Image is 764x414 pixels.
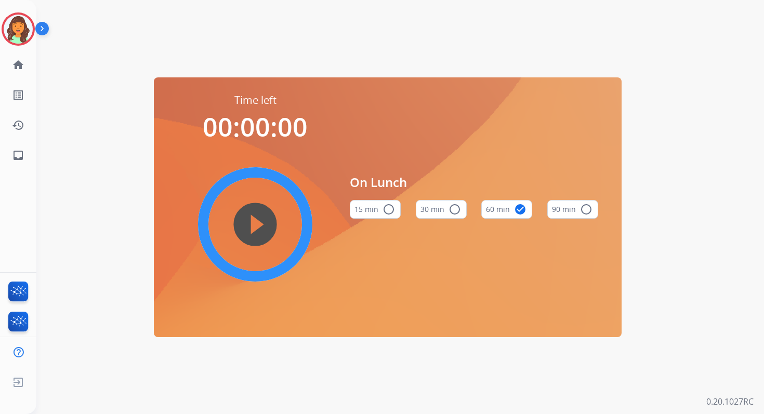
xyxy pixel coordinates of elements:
span: 00:00:00 [203,109,308,144]
mat-icon: radio_button_unchecked [580,203,592,216]
mat-icon: inbox [12,149,24,162]
button: 90 min [547,200,598,219]
mat-icon: home [12,59,24,71]
span: On Lunch [350,173,598,192]
mat-icon: play_circle_filled [249,218,261,231]
mat-icon: radio_button_unchecked [449,203,461,216]
button: 30 min [416,200,467,219]
p: 0.20.1027RC [706,395,754,408]
mat-icon: check_circle [514,203,526,216]
button: 15 min [350,200,401,219]
mat-icon: radio_button_unchecked [383,203,395,216]
img: avatar [4,15,33,44]
span: Time left [234,93,276,108]
mat-icon: list_alt [12,89,24,101]
mat-icon: history [12,119,24,131]
button: 60 min [481,200,532,219]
